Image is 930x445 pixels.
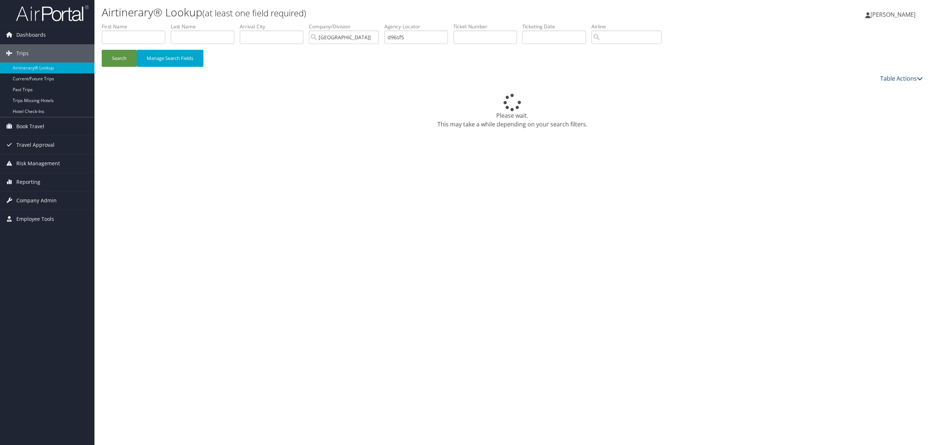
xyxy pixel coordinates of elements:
label: Ticketing Date [522,23,591,30]
span: Risk Management [16,154,60,173]
span: Trips [16,44,29,62]
img: airportal-logo.png [16,5,89,22]
label: Airline [591,23,667,30]
div: Please wait. This may take a while depending on your search filters. [102,94,923,129]
label: Agency Locator [384,23,453,30]
h1: Airtinerary® Lookup [102,5,649,20]
label: Last Name [171,23,240,30]
span: Employee Tools [16,210,54,228]
small: (at least one field required) [202,7,306,19]
label: First Name [102,23,171,30]
button: Manage Search Fields [137,50,203,67]
span: Travel Approval [16,136,54,154]
label: Ticket Number [453,23,522,30]
span: [PERSON_NAME] [870,11,915,19]
span: Book Travel [16,117,44,135]
label: Arrival City [240,23,309,30]
label: Company/Division [309,23,384,30]
button: Search [102,50,137,67]
span: Company Admin [16,191,57,210]
span: Dashboards [16,26,46,44]
a: Table Actions [880,74,923,82]
a: [PERSON_NAME] [865,4,923,25]
span: Reporting [16,173,40,191]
